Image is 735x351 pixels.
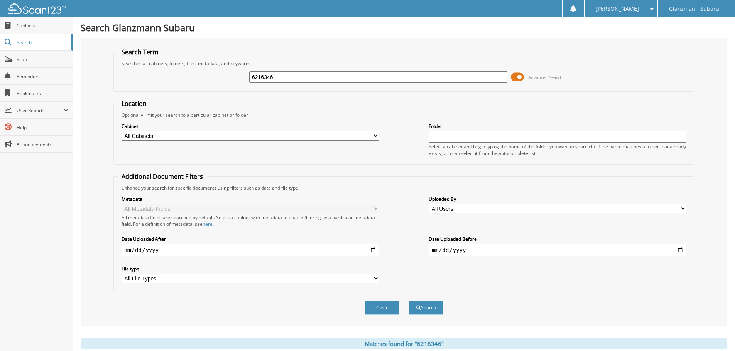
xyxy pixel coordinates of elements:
[596,7,639,11] span: [PERSON_NAME]
[429,143,686,156] div: Select a cabinet and begin typing the name of the folder you want to search in. If the name match...
[8,3,66,14] img: scan123-logo-white.svg
[17,90,69,97] span: Bookmarks
[122,244,379,256] input: start
[118,185,690,191] div: Enhance your search for specific documents using filters such as date and file type.
[17,39,68,46] span: Search
[409,301,443,315] button: Search
[122,265,379,272] label: File type
[118,99,150,108] legend: Location
[203,221,213,227] a: here
[429,196,686,202] label: Uploaded By
[429,236,686,242] label: Date Uploaded Before
[365,301,399,315] button: Clear
[17,107,63,114] span: User Reports
[669,7,719,11] span: Glanzmann Subaru
[17,141,69,148] span: Announcements
[81,21,727,34] h1: Search Glanzmann Subaru
[118,112,690,118] div: Optionally limit your search to a particular cabinet or folder
[17,56,69,63] span: Scan
[122,123,379,129] label: Cabinet
[122,214,379,227] div: All metadata fields are searched by default. Select a cabinet with metadata to enable filtering b...
[429,244,686,256] input: end
[118,60,690,67] div: Searches all cabinets, folders, files, metadata, and keywords
[17,73,69,80] span: Reminders
[118,172,207,181] legend: Additional Document Filters
[17,22,69,29] span: Cabinets
[122,236,379,242] label: Date Uploaded After
[81,338,727,349] div: Matches found for "6216346"
[118,48,162,56] legend: Search Term
[17,124,69,131] span: Help
[429,123,686,129] label: Folder
[528,74,563,80] span: Advanced Search
[122,196,379,202] label: Metadata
